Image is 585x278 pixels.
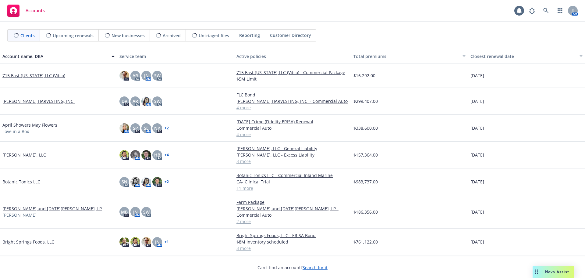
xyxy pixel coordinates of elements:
[133,72,138,79] span: AR
[470,209,484,215] span: [DATE]
[470,152,484,158] span: [DATE]
[165,240,169,244] a: + 1
[236,218,349,225] a: 2 more
[236,185,349,191] a: 11 more
[122,98,127,104] span: DV
[130,177,140,187] img: photo
[239,32,260,38] span: Reporting
[526,5,538,17] a: Report a Bug
[119,53,232,60] div: Service team
[2,53,108,60] div: Account name, DBA
[154,98,161,104] span: SW
[141,237,151,247] img: photo
[353,72,375,79] span: $16,292.00
[236,145,349,152] a: [PERSON_NAME], LLC - General Liability
[470,72,484,79] span: [DATE]
[236,69,349,76] a: 715 East [US_STATE] LLC (Vitco) - Commercial Package
[165,126,169,130] a: + 2
[130,150,140,160] img: photo
[155,239,160,245] span: JN
[470,239,484,245] span: [DATE]
[470,179,484,185] span: [DATE]
[119,71,129,81] img: photo
[122,179,127,185] span: SN
[470,125,484,131] span: [DATE]
[470,53,576,60] div: Closest renewal date
[2,239,54,245] a: Bright Springs Foods, LLC
[199,32,229,39] span: Untriaged files
[236,199,349,205] a: Farm Package
[53,32,94,39] span: Upcoming renewals
[236,53,349,60] div: Active policies
[112,32,145,39] span: New businesses
[2,205,102,212] a: [PERSON_NAME] and [DATE][PERSON_NAME], LP
[468,49,585,63] button: Closest renewal date
[236,232,349,239] a: Bright Springs Foods, LLC - ERISA Bond
[236,172,349,179] a: Botanic Tonics LLC - Commercial Inland Marine
[165,153,169,157] a: + 4
[470,98,484,104] span: [DATE]
[236,205,349,218] a: [PERSON_NAME] and [DATE][PERSON_NAME], LP - Commercial Auto
[2,128,29,135] span: Love in a Box
[143,209,150,215] span: SW
[26,8,45,13] span: Accounts
[141,150,151,160] img: photo
[533,266,540,278] div: Drag to move
[152,177,162,187] img: photo
[165,180,169,184] a: + 2
[144,72,149,79] span: JN
[236,125,349,131] a: Commercial Auto
[353,179,378,185] span: $983,737.00
[2,212,37,218] span: [PERSON_NAME]
[2,179,40,185] a: Botanic Tonics LLC
[236,104,349,111] a: 4 more
[236,92,349,98] a: FLC Bond
[133,98,138,104] span: AR
[20,32,35,39] span: Clients
[353,98,378,104] span: $299,407.00
[554,5,566,17] a: Switch app
[353,125,378,131] span: $338,600.00
[234,49,351,63] button: Active policies
[2,72,65,79] a: 715 East [US_STATE] LLC (Vitco)
[236,152,349,158] a: [PERSON_NAME], LLC - Excess Liability
[303,265,328,270] a: Search for it
[257,264,328,271] span: Can't find an account?
[130,237,140,247] img: photo
[236,179,349,185] a: CA- Clinical Trial
[236,118,349,125] a: [DATE] Crime (Fidelity ERISA) Renewal
[144,125,149,131] span: SE
[141,177,151,187] img: photo
[154,152,160,158] span: HB
[163,32,181,39] span: Archived
[236,239,349,245] a: $8M Inventory scheduled
[236,76,349,82] a: $5M Limit
[353,239,378,245] span: $761,122.60
[133,125,138,131] span: SP
[351,49,468,63] button: Total premiums
[119,150,129,160] img: photo
[154,72,161,79] span: SW
[540,5,552,17] a: Search
[2,98,75,104] a: [PERSON_NAME] HARVESTING, INC.
[236,98,349,104] a: [PERSON_NAME] HARVESTING, INC. - Commercial Auto
[117,49,234,63] button: Service team
[533,266,574,278] button: Nova Assist
[353,209,378,215] span: $186,356.00
[353,53,459,60] div: Total premiums
[119,123,129,133] img: photo
[133,209,138,215] span: JN
[236,158,349,164] a: 3 more
[353,152,378,158] span: $157,364.00
[5,2,47,19] a: Accounts
[236,131,349,138] a: 4 more
[154,125,160,131] span: NP
[2,122,57,128] a: April Showers May Flowers
[121,209,128,215] span: MB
